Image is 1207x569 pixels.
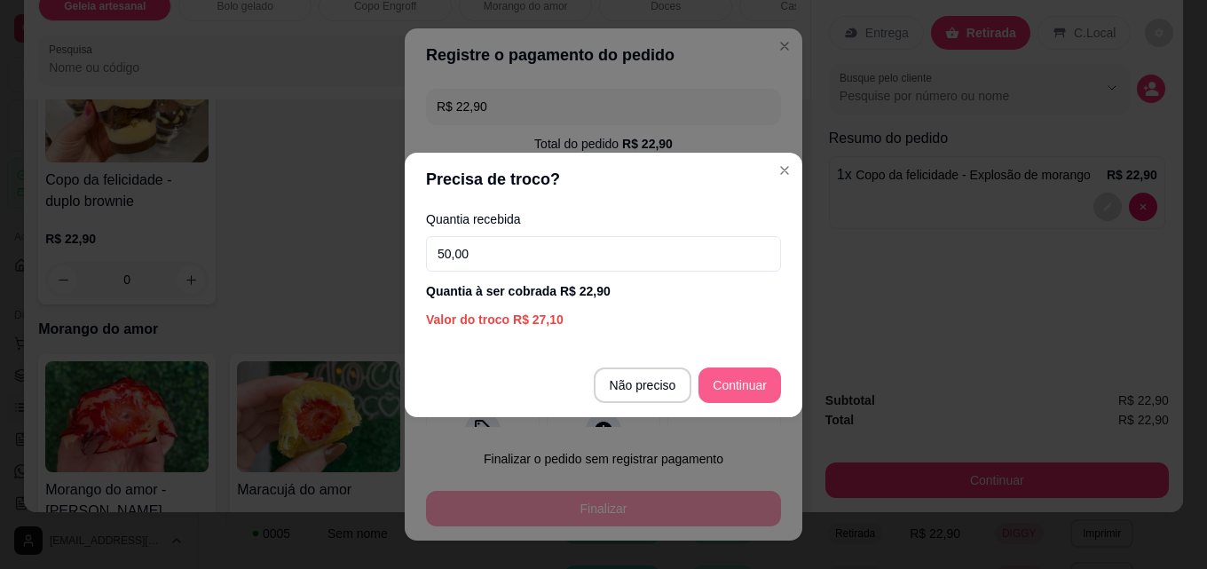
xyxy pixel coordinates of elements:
[405,153,802,206] header: Precisa de troco?
[426,282,781,300] div: Quantia à ser cobrada R$ 22,90
[426,213,781,225] label: Quantia recebida
[698,367,781,403] button: Continuar
[594,367,692,403] button: Não preciso
[770,156,799,185] button: Close
[426,311,781,328] div: Valor do troco R$ 27,10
